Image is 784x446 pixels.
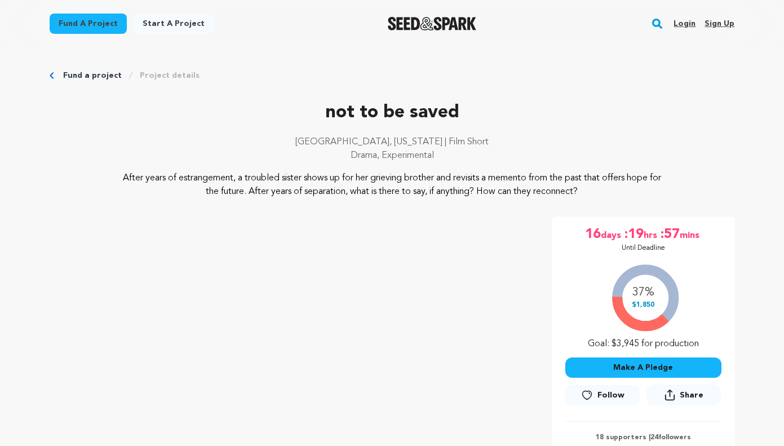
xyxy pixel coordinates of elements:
[601,226,623,244] span: days
[388,17,476,30] img: Seed&Spark Logo Dark Mode
[659,226,680,244] span: :57
[565,433,721,442] p: 18 supporters | followers
[63,70,122,81] a: Fund a project
[622,244,665,253] p: Until Deadline
[680,226,702,244] span: mins
[650,434,658,441] span: 24
[50,14,127,34] a: Fund a project
[50,135,735,149] p: [GEOGRAPHIC_DATA], [US_STATE] | Film Short
[140,70,200,81] a: Project details
[646,385,721,405] button: Share
[565,357,721,378] button: Make A Pledge
[597,390,624,401] span: Follow
[118,171,666,198] p: After years of estrangement, a troubled sister shows up for her grieving brother and revisits a m...
[646,385,721,410] span: Share
[644,226,659,244] span: hrs
[565,385,640,405] a: Follow
[623,226,644,244] span: :19
[585,226,601,244] span: 16
[674,15,696,33] a: Login
[50,99,735,126] p: not to be saved
[680,390,703,401] span: Share
[134,14,214,34] a: Start a project
[50,70,735,81] div: Breadcrumb
[50,149,735,162] p: Drama, Experimental
[705,15,734,33] a: Sign up
[388,17,476,30] a: Seed&Spark Homepage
